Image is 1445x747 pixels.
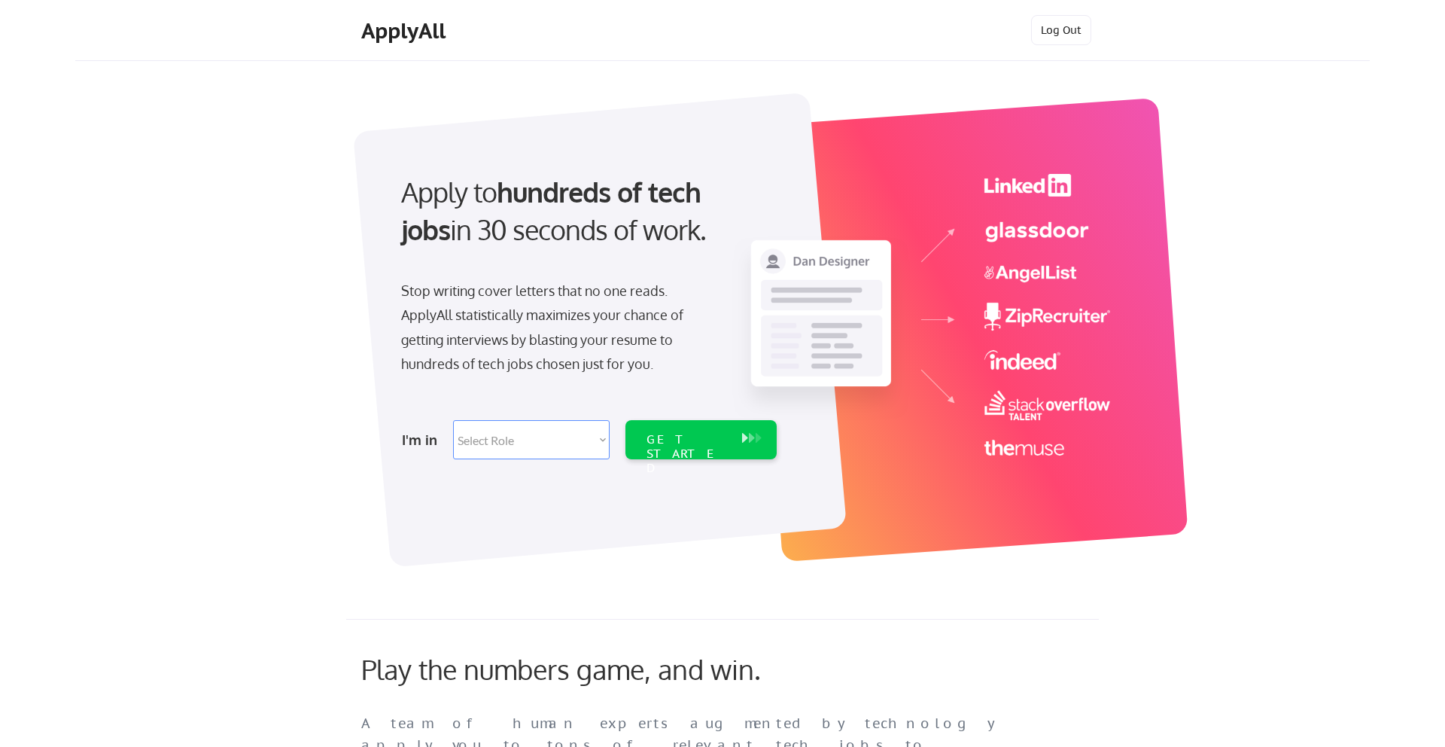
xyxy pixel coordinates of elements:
[361,18,450,44] div: ApplyAll
[361,653,828,685] div: Play the numbers game, and win.
[646,432,727,476] div: GET STARTED
[401,279,710,377] div: Stop writing cover letters that no one reads. ApplyAll statistically maximizes your chance of get...
[401,173,771,249] div: Apply to in 30 seconds of work.
[402,428,444,452] div: I'm in
[1031,15,1091,45] button: Log Out
[401,175,707,246] strong: hundreds of tech jobs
